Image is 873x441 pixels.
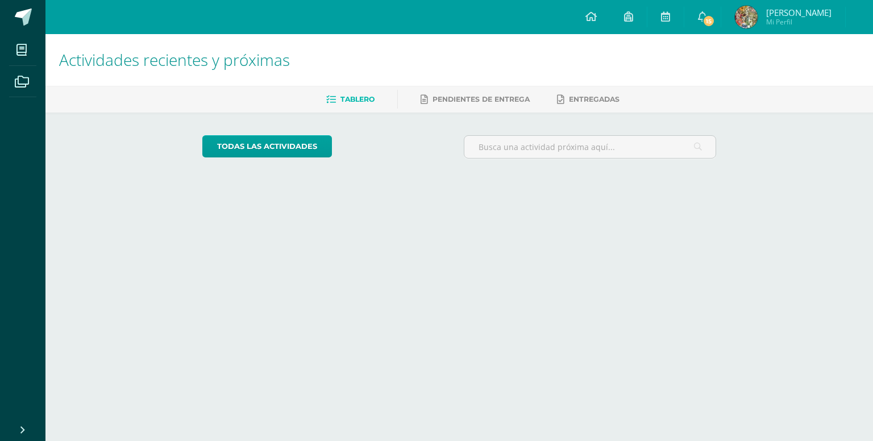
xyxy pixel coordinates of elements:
[59,49,290,70] span: Actividades recientes y próximas
[702,15,715,27] span: 15
[202,135,332,157] a: todas las Actividades
[340,95,375,103] span: Tablero
[433,95,530,103] span: Pendientes de entrega
[326,90,375,109] a: Tablero
[557,90,620,109] a: Entregadas
[421,90,530,109] a: Pendientes de entrega
[766,17,832,27] span: Mi Perfil
[569,95,620,103] span: Entregadas
[766,7,832,18] span: [PERSON_NAME]
[464,136,716,158] input: Busca una actividad próxima aquí...
[735,6,758,28] img: 5ea3443ee19196ef17dfaa9bfb6184fd.png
